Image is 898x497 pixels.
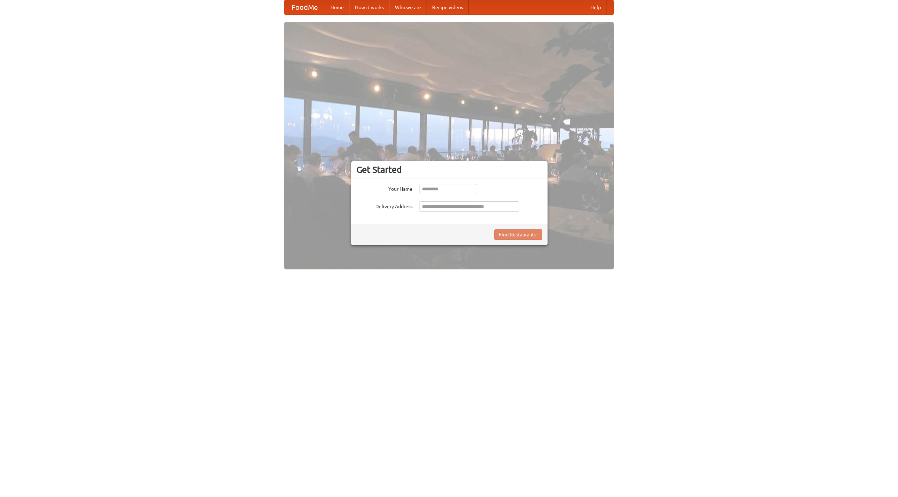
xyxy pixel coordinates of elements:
a: Who we are [389,0,427,14]
label: Your Name [356,184,413,192]
label: Delivery Address [356,201,413,210]
a: How it works [349,0,389,14]
a: Help [585,0,607,14]
h3: Get Started [356,164,542,175]
a: Home [325,0,349,14]
a: Recipe videos [427,0,469,14]
a: FoodMe [284,0,325,14]
button: Find Restaurants! [494,229,542,240]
